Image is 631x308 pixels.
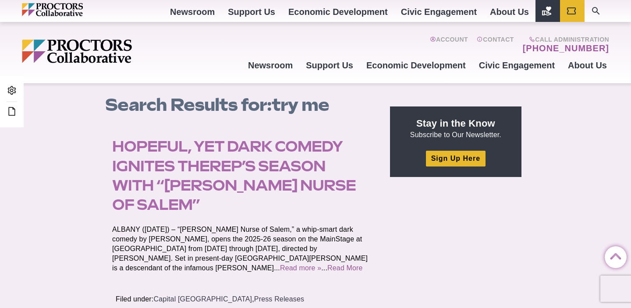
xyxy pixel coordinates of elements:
[4,104,19,120] a: Edit this Post/Page
[22,3,121,16] img: Proctors logo
[605,247,622,264] a: Back to Top
[426,151,486,166] a: Sign Up Here
[22,39,199,63] img: Proctors logo
[477,36,514,53] a: Contact
[390,188,521,297] iframe: Advertisement
[401,117,511,140] p: Subscribe to Our Newsletter.
[241,53,299,77] a: Newsroom
[254,295,304,303] a: Press Releases
[280,264,321,272] a: Read more »
[520,36,609,43] span: Call Administration
[561,53,613,77] a: About Us
[105,95,380,115] h1: try me
[105,94,272,115] span: Search Results for:
[4,83,19,99] a: Admin Area
[416,118,495,129] strong: Stay in the Know
[472,53,561,77] a: Civic Engagement
[112,138,356,213] a: Hopeful, yet Dark Comedy Ignites theREP’s Season with “[PERSON_NAME] Nurse of Salem”
[327,264,363,272] a: Read More
[153,295,252,303] a: Capital [GEOGRAPHIC_DATA]
[523,43,609,53] a: [PHONE_NUMBER]
[299,53,360,77] a: Support Us
[430,36,468,53] a: Account
[112,225,370,273] p: ALBANY ([DATE]) – “[PERSON_NAME] Nurse of Salem,” a whip-smart dark comedy by [PERSON_NAME], open...
[360,53,472,77] a: Economic Development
